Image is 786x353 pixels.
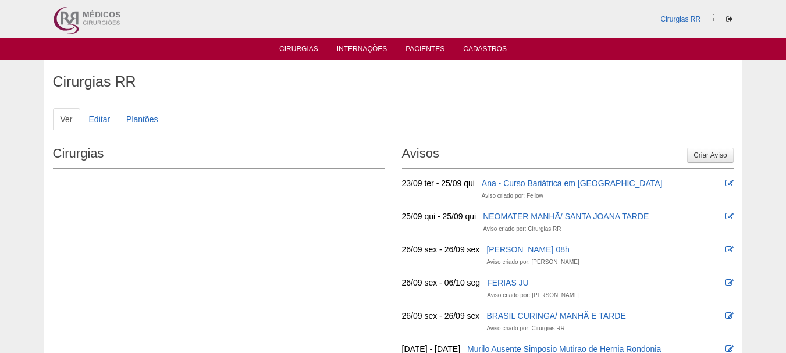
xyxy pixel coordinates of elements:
a: [PERSON_NAME] 08h [486,245,569,254]
a: FERIAS JU [487,278,529,287]
a: Cirurgias RR [660,15,700,23]
a: Ana - Curso Bariátrica em [GEOGRAPHIC_DATA] [482,179,663,188]
div: Aviso criado por: Cirurgias RR [483,223,561,235]
div: 25/09 qui - 25/09 qui [402,211,476,222]
a: Pacientes [406,45,444,56]
a: BRASIL CURINGA/ MANHÃ E TARDE [486,311,625,320]
div: Aviso criado por: [PERSON_NAME] [486,256,579,268]
i: Editar [725,312,734,320]
i: Editar [725,179,734,187]
i: Editar [725,279,734,287]
a: Criar Aviso [687,148,733,163]
a: Plantões [119,108,165,130]
div: Aviso criado por: Fellow [482,190,543,202]
div: 26/09 sex - 26/09 sex [402,310,480,322]
a: Cirurgias [279,45,318,56]
div: Aviso criado por: [PERSON_NAME] [487,290,579,301]
div: 23/09 ter - 25/09 qui [402,177,475,189]
div: Aviso criado por: Cirurgias RR [486,323,564,334]
i: Sair [726,16,732,23]
h2: Cirurgias [53,142,385,169]
i: Editar [725,212,734,220]
a: Internações [337,45,387,56]
a: Cadastros [463,45,507,56]
a: NEOMATER MANHÃ/ SANTA JOANA TARDE [483,212,649,221]
i: Editar [725,245,734,254]
div: 26/09 sex - 06/10 seg [402,277,481,288]
a: Ver [53,108,80,130]
div: 26/09 sex - 26/09 sex [402,244,480,255]
i: Editar [725,345,734,353]
a: Editar [81,108,118,130]
h1: Cirurgias RR [53,74,734,89]
h2: Avisos [402,142,734,169]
